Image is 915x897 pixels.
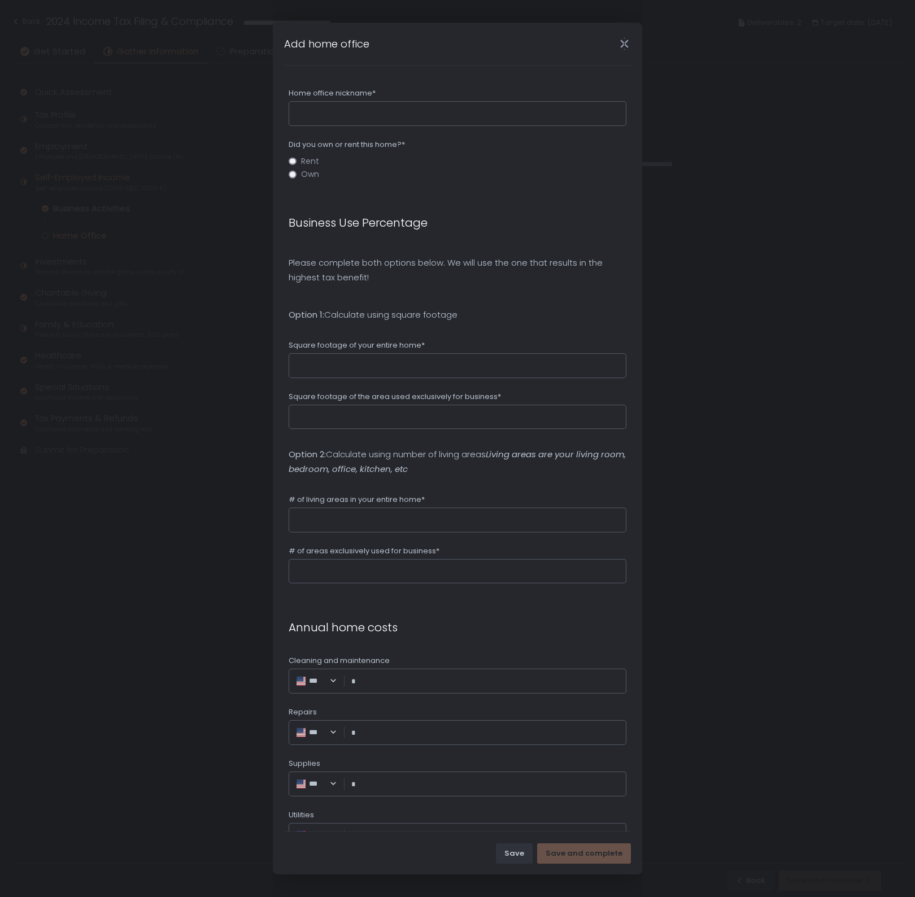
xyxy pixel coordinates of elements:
[289,307,626,322] p: Calculate using square footage
[289,392,501,402] span: Square footage of the area used exclusively for business*
[289,171,297,179] input: Own
[301,170,319,179] span: Own
[289,619,626,635] h3: Annual home costs
[289,495,425,505] span: # of living areas in your entire home*
[289,157,297,165] input: Rent
[324,830,329,841] input: Search for option
[289,447,626,476] p: Calculate using number of living areas
[289,255,626,285] p: Please complete both options below. We will use the one that results in the highest tax benefit!
[324,675,329,687] input: Search for option
[301,157,319,166] span: Rent
[295,675,337,687] div: Search for option
[289,215,626,231] h3: Business Use Percentage
[324,727,329,738] input: Search for option
[324,778,329,790] input: Search for option
[289,759,320,769] span: Supplies
[284,36,369,51] h1: Add home office
[289,656,390,666] span: Cleaning and maintenance
[504,848,524,859] div: Save
[496,843,533,864] button: Save
[289,309,324,320] strong: Option 1:
[289,88,376,98] span: Home office nickname*
[295,830,337,841] div: Search for option
[295,778,337,790] div: Search for option
[289,448,326,460] strong: Option 2:
[606,37,642,50] div: Close
[289,140,405,150] span: Did you own or rent this home?*
[289,546,439,556] span: # of areas exclusively used for business*
[289,340,425,350] span: Square footage of your entire home*
[289,707,317,717] span: Repairs
[295,727,337,738] div: Search for option
[289,810,314,820] span: Utilities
